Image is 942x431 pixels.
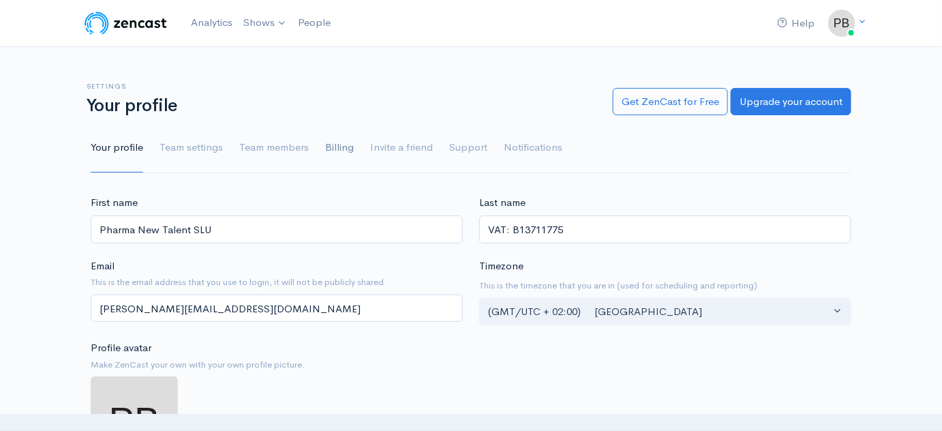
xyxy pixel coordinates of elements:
[325,123,354,173] a: Billing
[479,258,523,274] label: Timezone
[91,295,463,323] input: name@example.com
[504,123,562,173] a: Notifications
[828,10,855,37] img: ...
[91,276,463,289] small: This is the email address that you use to login, it will not be publicly shared
[479,195,526,211] label: Last name
[82,10,169,37] img: ZenCast Logo
[91,123,143,173] a: Your profile
[91,215,463,243] input: First name
[449,123,487,173] a: Support
[87,96,596,116] h1: Your profile
[479,298,851,326] button: (GMT/UTC + 02:00) Madrid
[91,258,115,274] label: Email
[488,304,830,320] div: (GMT/UTC + 02:00) [GEOGRAPHIC_DATA]
[370,123,433,173] a: Invite a friend
[292,8,336,38] a: People
[239,123,309,173] a: Team members
[87,83,596,90] h6: Settings
[731,88,851,116] a: Upgrade your account
[479,279,851,293] small: This is the timezone that you are in (used for scheduling and reporting)
[479,215,851,243] input: Last name
[159,123,223,173] a: Team settings
[91,195,138,211] label: First name
[613,88,728,116] a: Get ZenCast for Free
[185,8,238,38] a: Analytics
[772,9,820,38] a: Help
[238,8,292,38] a: Shows
[91,358,463,372] small: Make ZenCast your own with your own profile picture.
[91,340,151,356] label: Profile avatar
